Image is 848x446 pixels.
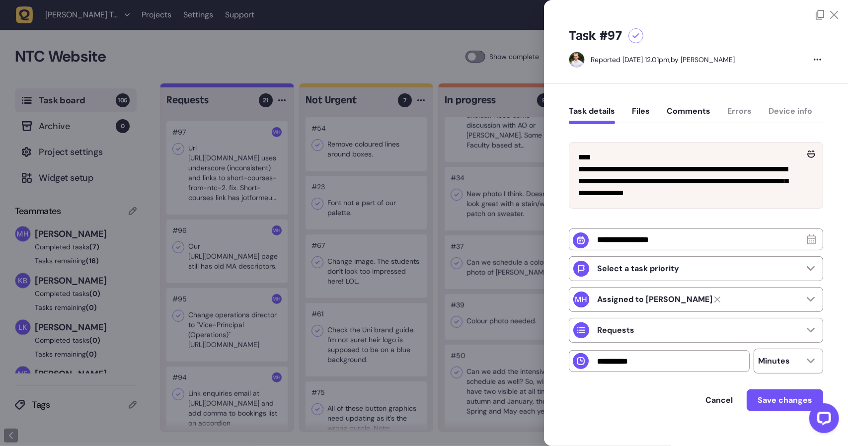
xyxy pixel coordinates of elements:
[801,399,843,441] iframe: LiveChat chat widget
[569,28,622,44] h5: Task #97
[591,55,735,65] div: by [PERSON_NAME]
[591,55,671,64] div: Reported [DATE] 12.01pm,
[569,52,584,67] img: Cameron Preece
[569,106,615,124] button: Task details
[632,106,650,124] button: Files
[667,106,710,124] button: Comments
[597,264,679,274] p: Select a task priority
[695,390,743,410] button: Cancel
[597,295,712,304] strong: Megan Holland
[758,395,812,405] span: Save changes
[747,389,823,411] button: Save changes
[597,325,634,335] p: Requests
[758,356,790,366] p: Minutes
[705,395,733,405] span: Cancel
